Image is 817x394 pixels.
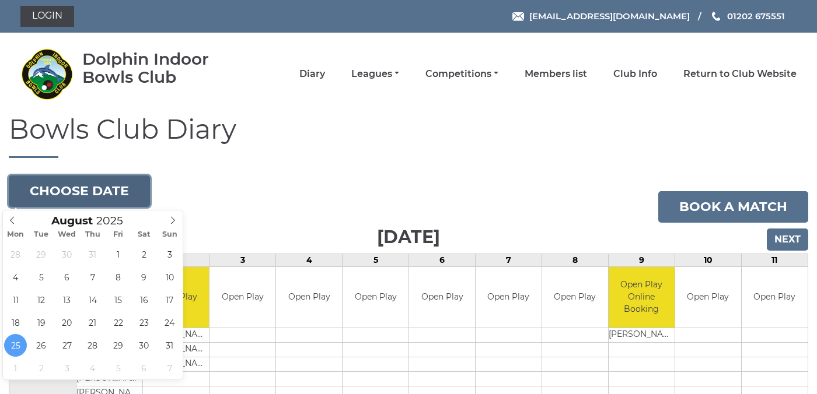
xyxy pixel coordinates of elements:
[81,243,104,266] span: July 31, 2025
[107,243,130,266] span: August 1, 2025
[132,357,155,379] span: September 6, 2025
[107,357,130,379] span: September 5, 2025
[4,289,27,311] span: August 11, 2025
[132,266,155,289] span: August 9, 2025
[210,267,275,328] td: Open Play
[93,214,138,227] input: Scroll to increment
[30,289,53,311] span: August 12, 2025
[106,231,131,238] span: Fri
[4,266,27,289] span: August 4, 2025
[81,266,104,289] span: August 7, 2025
[767,228,808,251] input: Next
[512,12,524,21] img: Email
[107,266,130,289] span: August 8, 2025
[525,68,587,80] a: Members list
[82,50,243,86] div: Dolphin Indoor Bowls Club
[20,48,73,100] img: Dolphin Indoor Bowls Club
[81,357,104,379] span: September 4, 2025
[712,12,720,21] img: Phone us
[158,334,181,357] span: August 31, 2025
[29,231,54,238] span: Tue
[55,289,78,311] span: August 13, 2025
[609,267,675,328] td: Open Play Online Booking
[81,334,104,357] span: August 28, 2025
[4,243,27,266] span: July 28, 2025
[343,267,408,328] td: Open Play
[132,334,155,357] span: August 30, 2025
[107,289,130,311] span: August 15, 2025
[675,254,741,266] td: 10
[107,334,130,357] span: August 29, 2025
[158,311,181,334] span: August 24, 2025
[476,254,542,266] td: 7
[409,254,476,266] td: 6
[343,254,409,266] td: 5
[409,267,475,328] td: Open Play
[4,311,27,334] span: August 18, 2025
[54,231,80,238] span: Wed
[158,243,181,266] span: August 3, 2025
[299,68,325,80] a: Diary
[727,10,785,22] span: 01202 675551
[30,357,53,379] span: September 2, 2025
[542,254,608,266] td: 8
[9,175,150,207] button: Choose date
[741,254,808,266] td: 11
[131,231,157,238] span: Sat
[609,328,675,343] td: [PERSON_NAME]
[132,243,155,266] span: August 2, 2025
[4,334,27,357] span: August 25, 2025
[529,10,690,22] span: [EMAIL_ADDRESS][DOMAIN_NAME]
[613,68,657,80] a: Club Info
[55,311,78,334] span: August 20, 2025
[132,289,155,311] span: August 16, 2025
[210,254,276,266] td: 3
[742,267,808,328] td: Open Play
[542,267,608,328] td: Open Play
[55,334,78,357] span: August 27, 2025
[3,231,29,238] span: Mon
[158,289,181,311] span: August 17, 2025
[30,266,53,289] span: August 5, 2025
[675,267,741,328] td: Open Play
[476,267,542,328] td: Open Play
[608,254,675,266] td: 9
[30,311,53,334] span: August 19, 2025
[20,6,74,27] a: Login
[81,289,104,311] span: August 14, 2025
[658,191,808,223] a: Book a match
[132,311,155,334] span: August 23, 2025
[276,267,342,328] td: Open Play
[158,357,181,379] span: September 7, 2025
[351,68,399,80] a: Leagues
[158,266,181,289] span: August 10, 2025
[157,231,183,238] span: Sun
[710,9,785,23] a: Phone us 01202 675551
[30,243,53,266] span: July 29, 2025
[81,311,104,334] span: August 21, 2025
[55,266,78,289] span: August 6, 2025
[512,9,690,23] a: Email [EMAIL_ADDRESS][DOMAIN_NAME]
[9,115,808,158] h1: Bowls Club Diary
[51,216,93,227] span: Scroll to increment
[276,254,343,266] td: 4
[55,243,78,266] span: July 30, 2025
[80,231,106,238] span: Thu
[30,334,53,357] span: August 26, 2025
[4,357,27,379] span: September 1, 2025
[107,311,130,334] span: August 22, 2025
[683,68,797,80] a: Return to Club Website
[55,357,78,379] span: September 3, 2025
[425,68,498,80] a: Competitions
